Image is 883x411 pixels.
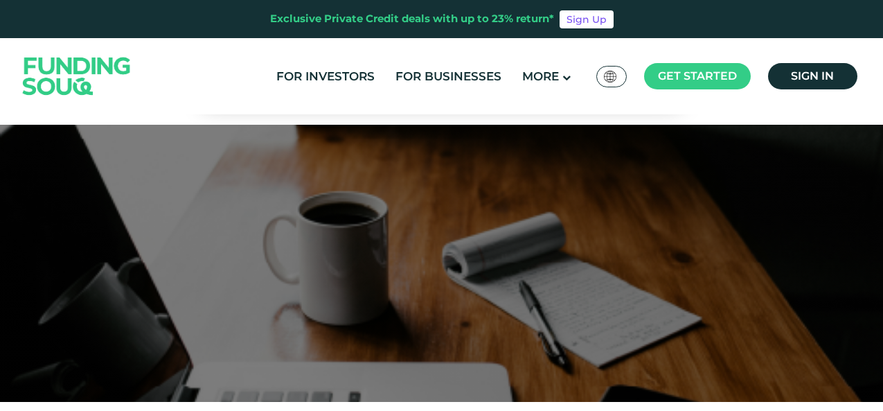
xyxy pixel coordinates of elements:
div: Exclusive Private Credit deals with up to 23% return* [270,11,554,27]
img: Logo [9,41,145,111]
img: SA Flag [604,71,616,82]
a: For Investors [273,65,378,88]
a: Sign Up [560,10,614,28]
a: Sign in [768,63,857,89]
a: For Businesses [392,65,505,88]
span: Sign in [791,69,834,82]
span: Get started [658,69,737,82]
span: More [522,69,559,83]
